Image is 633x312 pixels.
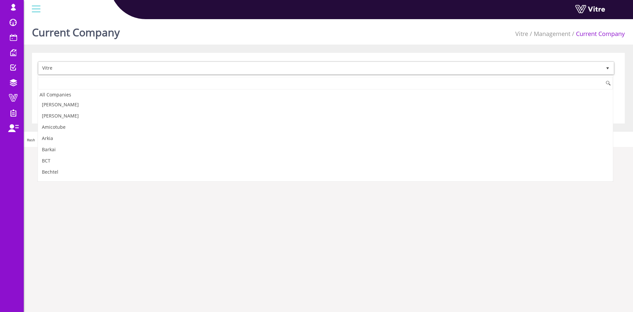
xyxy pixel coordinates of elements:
li: Current Company [570,30,625,38]
h1: Current Company [32,17,120,45]
a: Vitre [515,30,528,38]
li: Amicotube [38,121,613,133]
li: Bechtel [38,166,613,178]
li: Management [528,30,570,38]
li: BCT [38,155,613,166]
div: All Companies [38,90,613,99]
span: Hash '4d4c4c6' Date '[DATE] 14:39:45 +0000' Branch 'Production' [27,138,152,142]
span: select [602,62,614,74]
li: Arkia [38,133,613,144]
li: Barkai [38,144,613,155]
li: BOI [38,178,613,189]
span: Vitre [39,62,602,74]
li: [PERSON_NAME] [38,110,613,121]
li: [PERSON_NAME] [38,99,613,110]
